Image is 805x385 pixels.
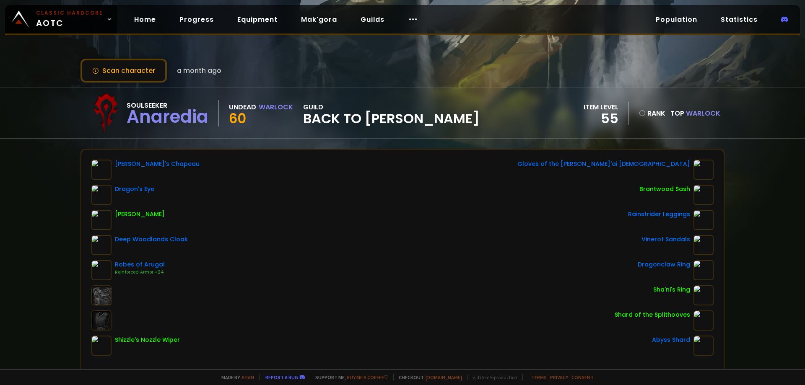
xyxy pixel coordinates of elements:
div: Anaredia [127,111,208,123]
div: Dragonclaw Ring [638,260,690,269]
a: Statistics [714,11,764,28]
img: item-11123 [693,210,714,230]
a: Progress [173,11,221,28]
div: rank [639,108,665,119]
div: Gloves of the [PERSON_NAME]'ai [DEMOGRAPHIC_DATA] [517,160,690,168]
div: Sha'ni's Ring [653,285,690,294]
div: Dragon's Eye [115,185,154,194]
a: [DOMAIN_NAME] [426,374,462,380]
span: v. d752d5 - production [467,374,517,380]
span: Warlock [686,109,720,118]
img: item-10829 [91,185,112,205]
div: Robes of Arugal [115,260,165,269]
a: Mak'gora [294,11,344,28]
a: Guilds [354,11,391,28]
div: Undead [229,102,256,112]
img: item-6324 [91,260,112,280]
a: Privacy [550,374,568,380]
span: Support me, [310,374,388,380]
div: Rainstrider Leggings [628,210,690,219]
span: a month ago [177,65,221,76]
img: item-17748 [693,235,714,255]
div: Soulseeker [127,100,208,111]
img: item-11869 [693,285,714,305]
img: item-20534 [693,336,714,356]
div: Deep Woodlands Cloak [115,235,188,244]
a: a fan [241,374,254,380]
a: Equipment [231,11,284,28]
div: [PERSON_NAME]'s Chapeau [115,160,200,168]
a: Consent [571,374,594,380]
span: Back to [PERSON_NAME] [303,112,480,125]
a: Report a bug [265,374,298,380]
img: item-15812 [91,210,112,230]
div: [PERSON_NAME] [115,210,165,219]
img: item-15707 [693,185,714,205]
div: Vinerot Sandals [641,235,690,244]
img: item-10710 [693,260,714,280]
div: Shizzle's Nozzle Wiper [115,336,180,344]
div: item level [584,102,618,112]
img: item-10659 [693,310,714,331]
span: Made by [216,374,254,380]
span: Checkout [393,374,462,380]
img: item-11917 [91,336,112,356]
img: item-10808 [693,160,714,180]
a: Buy me a coffee [347,374,388,380]
button: Scan character [80,59,167,83]
img: item-7720 [91,160,112,180]
div: Brantwood Sash [639,185,690,194]
small: Classic Hardcore [36,9,103,17]
div: 55 [584,112,618,125]
a: Home [127,11,163,28]
span: AOTC [36,9,103,29]
div: Shard of the Splithooves [615,310,690,319]
div: Warlock [259,102,293,112]
div: Abyss Shard [652,336,690,344]
a: Terms [531,374,547,380]
img: item-19121 [91,235,112,255]
div: Top [670,108,720,119]
div: Reinforced Armor +24 [115,269,165,276]
a: Classic HardcoreAOTC [5,5,117,34]
span: 60 [229,109,246,128]
a: Population [649,11,704,28]
div: guild [303,102,480,125]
